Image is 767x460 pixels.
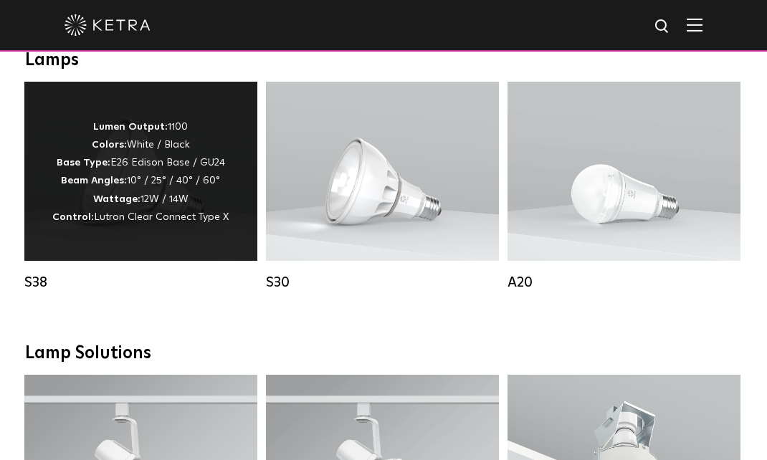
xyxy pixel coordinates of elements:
img: Hamburger%20Nav.svg [687,18,702,32]
div: Lamps [25,50,742,71]
strong: Control: [52,212,94,222]
span: Lutron Clear Connect Type X [94,212,229,222]
div: A20 [508,274,740,291]
p: 1100 White / Black E26 Edison Base / GU24 10° / 25° / 40° / 60° 12W / 14W [52,118,229,226]
strong: Base Type: [57,158,110,168]
div: S30 [266,274,499,291]
div: S38 [24,274,257,291]
strong: Beam Angles: [61,176,127,186]
a: A20 Lumen Output:600 / 800Colors:White / BlackBase Type:E26 Edison Base / GU24Beam Angles:Omni-Di... [508,82,740,295]
strong: Colors: [92,140,127,150]
img: ketra-logo-2019-white [65,14,151,36]
strong: Wattage: [93,194,140,204]
img: search icon [654,18,672,36]
strong: Lumen Output: [93,122,168,132]
a: S38 Lumen Output:1100Colors:White / BlackBase Type:E26 Edison Base / GU24Beam Angles:10° / 25° / ... [24,82,257,295]
a: S30 Lumen Output:1100Colors:White / BlackBase Type:E26 Edison Base / GU24Beam Angles:15° / 25° / ... [266,82,499,295]
div: Lamp Solutions [25,343,742,364]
